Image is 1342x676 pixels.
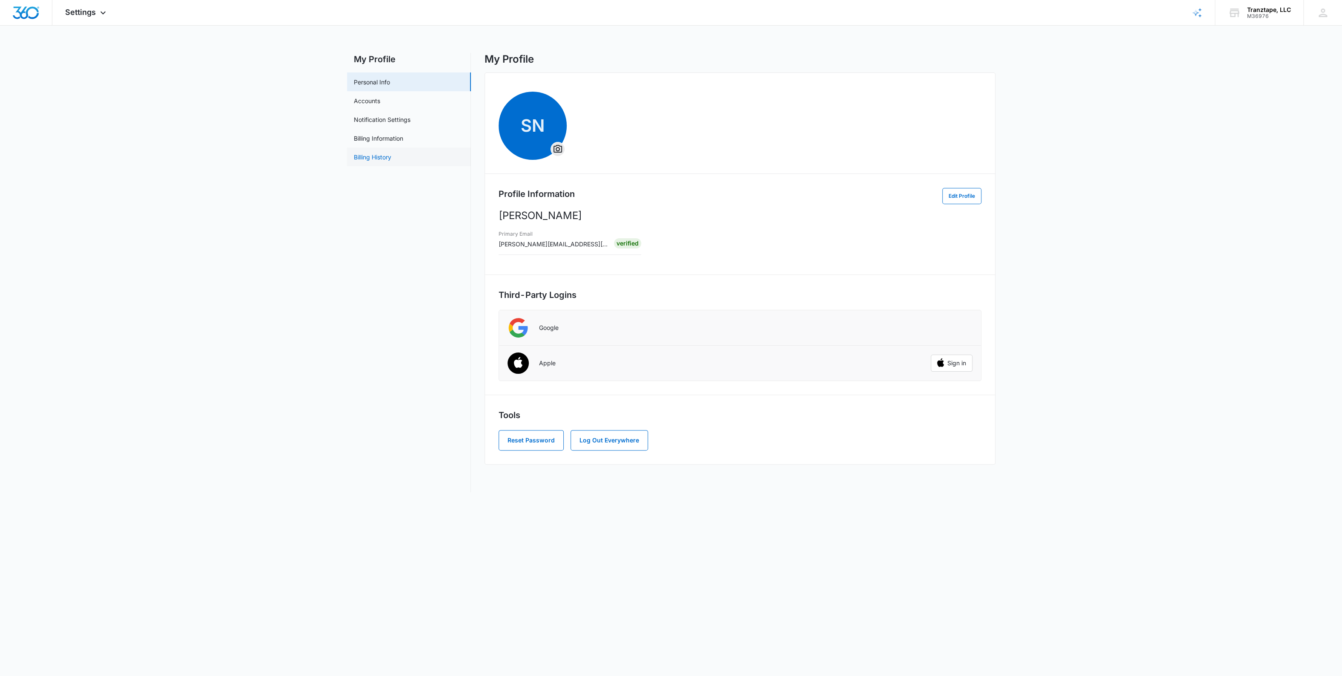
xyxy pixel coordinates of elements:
span: Settings [65,8,96,17]
p: Apple [539,359,556,367]
span: [PERSON_NAME][EMAIL_ADDRESS][DOMAIN_NAME] [499,240,650,248]
h2: Tools [499,409,981,422]
div: account id [1247,13,1291,19]
h1: My Profile [485,53,534,66]
button: Log Out Everywhere [571,430,648,451]
span: SNOverflow Menu [499,92,567,160]
button: Sign in [931,355,972,372]
img: Apple [502,348,534,380]
h2: Profile Information [499,188,575,200]
h3: Primary Email [499,230,608,238]
div: Verified [614,238,641,248]
a: Personal Info [354,78,390,87]
a: Notification Settings [354,115,410,124]
a: Accounts [354,96,380,105]
p: [PERSON_NAME] [499,208,981,223]
a: Billing History [354,153,391,162]
button: Edit Profile [942,188,981,204]
p: Google [539,324,559,332]
div: account name [1247,6,1291,13]
span: SN [499,92,567,160]
iframe: Sign in with Google Button [927,318,977,337]
h2: Third-Party Logins [499,289,981,301]
button: Overflow Menu [551,142,565,156]
a: Billing Information [354,134,403,143]
h2: My Profile [347,53,471,66]
img: Google [508,317,529,338]
button: Reset Password [499,430,564,451]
